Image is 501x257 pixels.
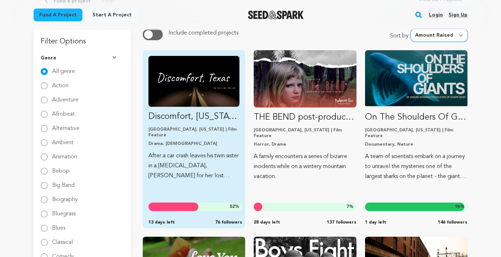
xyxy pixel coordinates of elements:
a: Login [429,9,443,21]
a: Fund a project [34,9,82,21]
a: Fund On The Shoulders Of Giants [365,50,467,182]
span: 137 followers [327,220,356,225]
a: Fund THE BEND post-production [254,50,356,182]
span: 76 followers [215,220,242,225]
label: Classical [52,234,73,245]
span: 28 days left [254,220,280,225]
a: Seed&Spark Homepage [248,11,304,19]
label: Blues [52,220,65,231]
span: % [455,204,465,210]
span: 7 [346,205,349,209]
label: Animation [52,148,77,160]
span: 1 day left [365,220,386,225]
p: [GEOGRAPHIC_DATA], [US_STATE] | Film Feature [254,127,356,139]
img: Seed&Spark Logo Dark Mode [248,11,304,19]
p: On The Shoulders Of Giants [365,112,467,123]
p: THE BEND post-production [254,112,356,123]
label: Adventure [52,91,79,103]
p: A family encounters a series of bizarre incidents while on a wintery mountain vacation. [254,152,356,182]
label: Alternative [52,120,80,131]
span: 52 [230,205,235,209]
p: [GEOGRAPHIC_DATA], [US_STATE] | Film Feature [365,127,467,139]
span: Include completed projects [168,30,238,36]
label: Big Band [52,177,75,188]
p: Documentary, Nature [365,142,467,147]
span: 13 days left [148,220,175,225]
img: Seed&Spark Arrow Down Icon [112,56,118,60]
p: [GEOGRAPHIC_DATA], [US_STATE] | Film Feature [148,127,239,138]
label: Afrobeat [52,106,75,117]
label: Biography [52,191,78,203]
p: A team of scientists embark on a journey to unravel the mysteries one of the largest sharks on th... [365,152,467,182]
span: 146 followers [438,220,467,225]
label: Bluegrass [52,205,76,217]
span: 96 [455,205,460,209]
button: Genre [41,49,124,67]
h3: Filter Options [34,26,131,49]
p: Drama, [DEMOGRAPHIC_DATA] [148,141,239,147]
span: % [346,204,354,210]
span: Genre [41,54,56,62]
label: Ambient [52,134,74,146]
p: Discomfort, [US_STATE] [148,111,239,122]
p: Horror, Drama [254,142,356,147]
span: Sort by: [390,32,411,42]
a: Fund Discomfort, Texas [148,56,239,181]
label: All genre [52,63,75,74]
a: Start a project [87,9,137,21]
p: After a car crash leaves his twin sister in a [MEDICAL_DATA], [PERSON_NAME] for her lost stuffed ... [148,151,239,181]
label: Bebop [52,163,70,174]
label: Action [52,77,69,89]
a: Sign up [449,9,467,21]
span: % [230,204,239,210]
